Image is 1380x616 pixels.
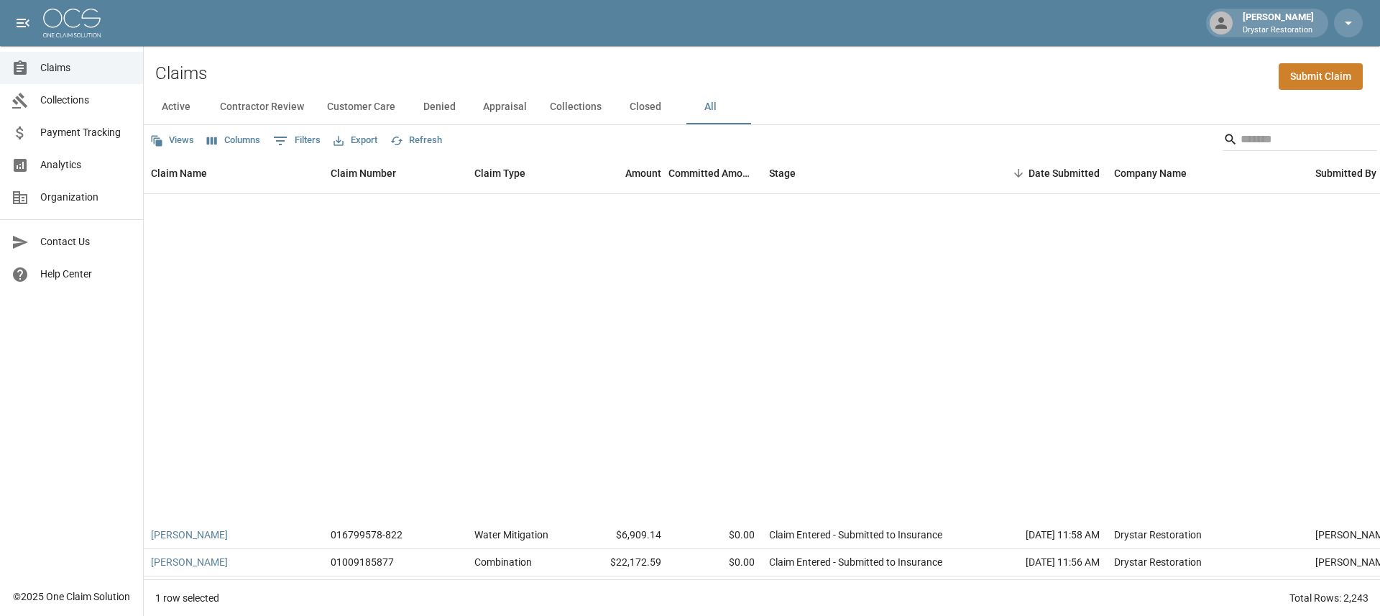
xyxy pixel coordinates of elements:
[40,234,132,249] span: Contact Us
[1008,163,1029,183] button: Sort
[155,63,207,84] h2: Claims
[977,522,1107,549] div: [DATE] 11:58 AM
[474,153,525,193] div: Claim Type
[13,589,130,604] div: © 2025 One Claim Solution
[1029,153,1100,193] div: Date Submitted
[1289,591,1368,605] div: Total Rows: 2,243
[270,129,324,152] button: Show filters
[668,153,762,193] div: Committed Amount
[144,90,1380,124] div: dynamic tabs
[762,153,977,193] div: Stage
[316,90,407,124] button: Customer Care
[769,555,942,569] div: Claim Entered - Submitted to Insurance
[331,528,402,542] div: 016799578-822
[678,90,742,124] button: All
[613,90,678,124] button: Closed
[1107,153,1308,193] div: Company Name
[1243,24,1314,37] p: Drystar Restoration
[1315,153,1376,193] div: Submitted By
[203,129,264,152] button: Select columns
[144,90,208,124] button: Active
[331,153,396,193] div: Claim Number
[575,549,668,576] div: $22,172.59
[151,555,228,569] a: [PERSON_NAME]
[40,60,132,75] span: Claims
[43,9,101,37] img: ocs-logo-white-transparent.png
[668,576,762,604] div: $0.00
[323,153,467,193] div: Claim Number
[144,153,323,193] div: Claim Name
[387,129,446,152] button: Refresh
[155,591,219,605] div: 1 row selected
[40,267,132,282] span: Help Center
[330,129,381,152] button: Export
[977,153,1107,193] div: Date Submitted
[147,129,198,152] button: Views
[575,576,668,604] div: $8,041.13
[575,522,668,549] div: $6,909.14
[40,125,132,140] span: Payment Tracking
[575,153,668,193] div: Amount
[1114,555,1202,569] div: Drystar Restoration
[151,528,228,542] a: [PERSON_NAME]
[474,555,532,569] div: Combination
[1237,10,1320,36] div: [PERSON_NAME]
[208,90,316,124] button: Contractor Review
[407,90,471,124] button: Denied
[331,555,394,569] div: 01009185877
[40,190,132,205] span: Organization
[668,549,762,576] div: $0.00
[977,576,1107,604] div: [DATE] 11:31 AM
[1223,128,1377,154] div: Search
[668,522,762,549] div: $0.00
[467,153,575,193] div: Claim Type
[474,528,548,542] div: Water Mitigation
[625,153,661,193] div: Amount
[538,90,613,124] button: Collections
[1114,528,1202,542] div: Drystar Restoration
[769,153,796,193] div: Stage
[471,90,538,124] button: Appraisal
[151,153,207,193] div: Claim Name
[40,157,132,173] span: Analytics
[1114,153,1187,193] div: Company Name
[9,9,37,37] button: open drawer
[1279,63,1363,90] a: Submit Claim
[668,153,755,193] div: Committed Amount
[40,93,132,108] span: Collections
[769,528,942,542] div: Claim Entered - Submitted to Insurance
[977,549,1107,576] div: [DATE] 11:56 AM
